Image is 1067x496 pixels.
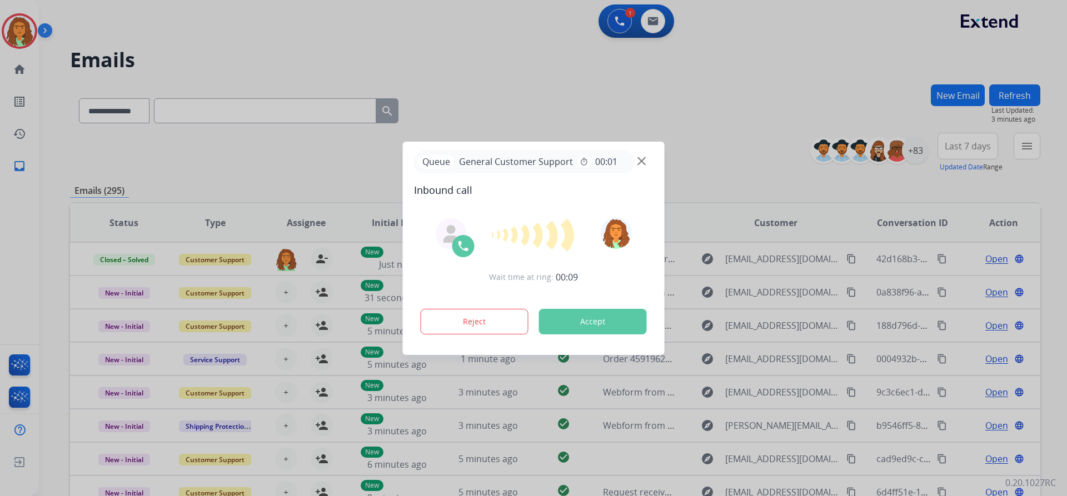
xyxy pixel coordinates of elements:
[637,157,646,165] img: close-button
[600,218,631,249] img: avatar
[418,155,455,169] p: Queue
[595,155,617,168] span: 00:01
[455,155,577,168] span: General Customer Support
[556,270,578,284] span: 00:09
[457,239,470,253] img: call-icon
[414,182,654,198] span: Inbound call
[442,225,460,243] img: agent-avatar
[489,272,554,283] span: Wait time at ring:
[539,309,647,334] button: Accept
[580,157,589,166] mat-icon: timer
[1005,476,1056,489] p: 0.20.1027RC
[421,309,528,334] button: Reject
